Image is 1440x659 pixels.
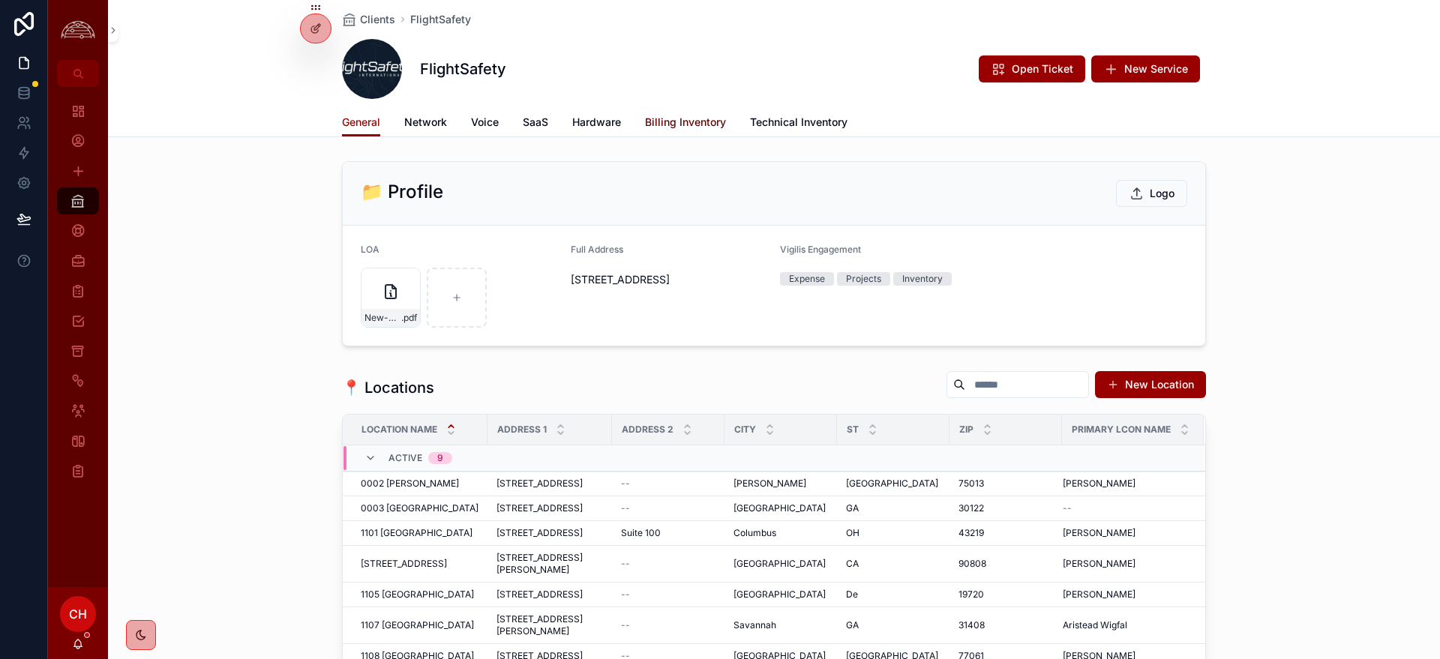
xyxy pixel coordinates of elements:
[496,502,583,514] span: [STREET_ADDRESS]
[846,527,859,539] span: OH
[1124,61,1188,76] span: New Service
[958,478,984,490] span: 75013
[1063,558,1135,570] span: [PERSON_NAME]
[959,424,973,436] span: Zip
[733,478,806,490] span: [PERSON_NAME]
[496,552,603,576] span: [STREET_ADDRESS][PERSON_NAME]
[496,613,603,637] span: [STREET_ADDRESS][PERSON_NAME]
[846,619,859,631] span: GA
[1091,55,1200,82] button: New Service
[958,502,984,514] span: 30122
[733,558,826,570] span: [GEOGRAPHIC_DATA]
[361,619,474,631] span: 1107 [GEOGRAPHIC_DATA]
[1012,61,1073,76] span: Open Ticket
[401,312,417,324] span: .pdf
[342,12,395,27] a: Clients
[621,478,630,490] span: --
[902,272,943,286] div: Inventory
[621,619,630,631] span: --
[734,424,756,436] span: City
[572,109,621,139] a: Hardware
[404,109,447,139] a: Network
[388,452,422,464] span: Active
[733,589,826,601] span: [GEOGRAPHIC_DATA]
[750,109,847,139] a: Technical Inventory
[621,558,630,570] span: --
[958,558,986,570] span: 90808
[361,478,459,490] span: 0002 [PERSON_NAME]
[1116,180,1187,207] button: Logo
[523,109,548,139] a: SaaS
[572,115,621,130] span: Hardware
[496,478,583,490] span: [STREET_ADDRESS]
[1095,371,1206,398] button: New Location
[48,87,108,504] div: scrollable content
[1063,527,1135,539] span: [PERSON_NAME]
[342,109,380,137] a: General
[496,589,583,601] span: [STREET_ADDRESS]
[437,452,443,464] div: 9
[645,115,726,130] span: Billing Inventory
[1063,589,1135,601] span: [PERSON_NAME]
[360,12,395,27] span: Clients
[471,115,499,130] span: Voice
[404,115,447,130] span: Network
[979,55,1085,82] button: Open Ticket
[1063,502,1072,514] span: --
[622,424,673,436] span: Address 2
[846,558,859,570] span: CA
[57,19,99,42] img: App logo
[361,527,472,539] span: 1101 [GEOGRAPHIC_DATA]
[420,58,506,79] h1: FlightSafety
[847,424,859,436] span: ST
[846,589,858,601] span: De
[733,502,826,514] span: [GEOGRAPHIC_DATA]
[361,244,379,255] span: LOA
[1063,478,1135,490] span: [PERSON_NAME]
[571,272,769,287] span: [STREET_ADDRESS]
[750,115,847,130] span: Technical Inventory
[342,115,380,130] span: General
[342,377,434,398] h1: 📍 Locations
[1072,424,1171,436] span: Primary LCON Name
[846,502,859,514] span: GA
[523,115,548,130] span: SaaS
[621,502,630,514] span: --
[69,605,87,623] span: CH
[958,527,984,539] span: 43219
[846,272,881,286] div: Projects
[846,478,938,490] span: [GEOGRAPHIC_DATA]
[958,619,985,631] span: 31408
[361,424,437,436] span: Location Name
[621,589,630,601] span: --
[958,589,984,601] span: 19720
[361,558,447,570] span: [STREET_ADDRESS]
[361,589,474,601] span: 1105 [GEOGRAPHIC_DATA]
[571,244,623,255] span: Full Address
[645,109,726,139] a: Billing Inventory
[361,180,443,204] h2: 📁 Profile
[733,527,776,539] span: Columbus
[410,12,471,27] a: FlightSafety
[497,424,547,436] span: Address 1
[496,527,583,539] span: [STREET_ADDRESS]
[780,244,861,255] span: Vigilis Engagement
[621,527,661,539] span: Suite 100
[733,619,776,631] span: Savannah
[1150,186,1174,201] span: Logo
[364,312,401,324] span: New-Socium-LOA
[789,272,825,286] div: Expense
[471,109,499,139] a: Voice
[361,502,478,514] span: 0003 [GEOGRAPHIC_DATA]
[1063,619,1127,631] span: Aristead Wigfal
